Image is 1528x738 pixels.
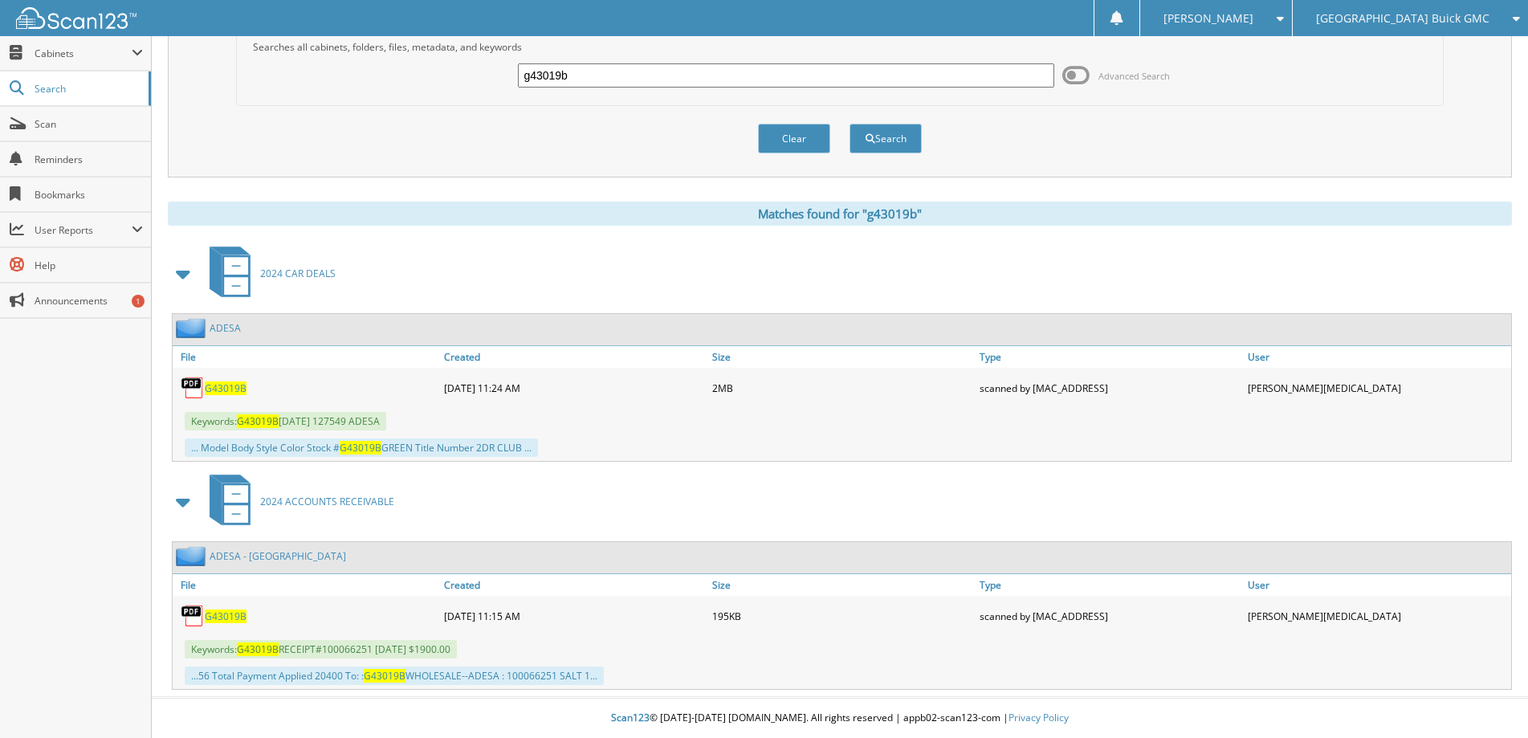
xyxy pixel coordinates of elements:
[440,574,707,596] a: Created
[200,242,336,305] a: 2024 CAR DEALS
[185,438,538,457] div: ... Model Body Style Color Stock # GREEN Title Number 2DR CLUB ...
[758,124,830,153] button: Clear
[440,372,707,404] div: [DATE] 11:24 AM
[200,470,394,533] a: 2024 ACCOUNTS RECEIVABLE
[176,318,210,338] img: folder2.png
[708,600,976,632] div: 195KB
[16,7,137,29] img: scan123-logo-white.svg
[364,669,405,683] span: G43019B
[976,346,1243,368] a: Type
[35,153,143,166] span: Reminders
[611,711,650,724] span: Scan123
[35,223,132,237] span: User Reports
[440,346,707,368] a: Created
[976,574,1243,596] a: Type
[237,642,279,656] span: G43019B
[168,202,1512,226] div: Matches found for "g43019b"
[440,600,707,632] div: [DATE] 11:15 AM
[181,376,205,400] img: PDF.png
[976,600,1243,632] div: scanned by [MAC_ADDRESS]
[176,546,210,566] img: folder2.png
[260,495,394,508] span: 2024 ACCOUNTS RECEIVABLE
[185,667,604,685] div: ...56 Total Payment Applied 20400 To: : WHOLESALE--ADESA : 100066251 SALT 1...
[708,372,976,404] div: 2MB
[35,188,143,202] span: Bookmarks
[260,267,336,280] span: 2024 CAR DEALS
[132,295,145,308] div: 1
[35,117,143,131] span: Scan
[173,346,440,368] a: File
[1316,14,1489,23] span: [GEOGRAPHIC_DATA] Buick GMC
[185,640,457,658] span: Keywords: RECEIPT#100066251 [DATE] $1900.00
[850,124,922,153] button: Search
[708,346,976,368] a: Size
[708,574,976,596] a: Size
[245,40,1436,54] div: Searches all cabinets, folders, files, metadata, and keywords
[173,574,440,596] a: File
[205,610,247,623] a: G43019B
[35,294,143,308] span: Announcements
[1163,14,1253,23] span: [PERSON_NAME]
[185,412,386,430] span: Keywords: [DATE] 127549 ADESA
[1098,70,1170,82] span: Advanced Search
[976,372,1243,404] div: scanned by [MAC_ADDRESS]
[1244,372,1511,404] div: [PERSON_NAME][MEDICAL_DATA]
[1244,346,1511,368] a: User
[1008,711,1069,724] a: Privacy Policy
[340,441,381,455] span: G43019B
[1244,574,1511,596] a: User
[237,414,279,428] span: G43019B
[210,321,241,335] a: ADESA
[181,604,205,628] img: PDF.png
[35,82,141,96] span: Search
[205,381,247,395] a: G43019B
[35,259,143,272] span: Help
[1244,600,1511,632] div: [PERSON_NAME][MEDICAL_DATA]
[35,47,132,60] span: Cabinets
[210,549,346,563] a: ADESA - [GEOGRAPHIC_DATA]
[152,699,1528,738] div: © [DATE]-[DATE] [DOMAIN_NAME]. All rights reserved | appb02-scan123-com |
